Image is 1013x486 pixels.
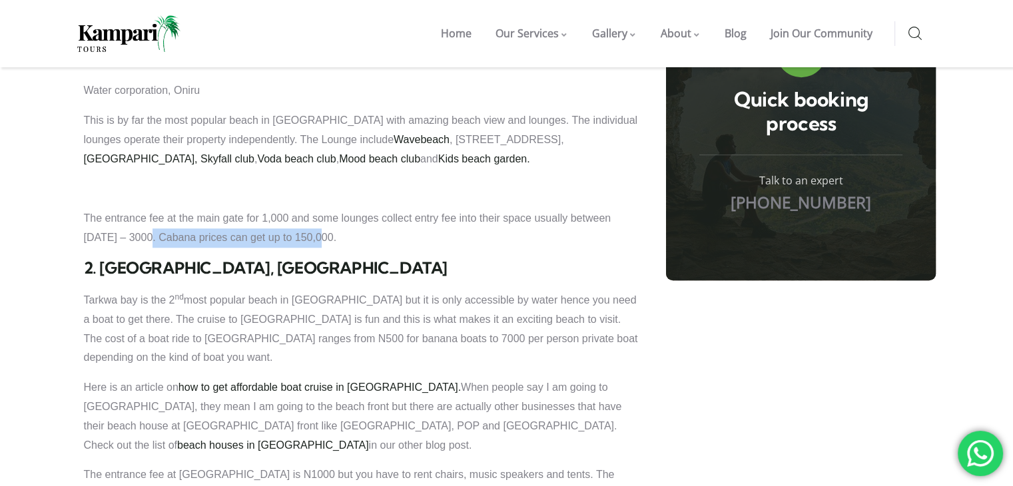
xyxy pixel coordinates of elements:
a: Quick booking process [734,87,868,136]
h3: 2. [GEOGRAPHIC_DATA], [GEOGRAPHIC_DATA] [84,258,639,278]
div: Talk to an expert [699,171,903,190]
p: The entrance fee at the main gate for 1,000 and some lounges collect entry fee into their space u... [84,209,639,248]
span: About [661,26,691,41]
a: [GEOGRAPHIC_DATA], [84,153,198,164]
span: Our Services [496,26,559,41]
img: Home [77,15,180,52]
span: [GEOGRAPHIC_DATA], [GEOGRAPHIC_DATA] [94,47,456,68]
p: Water corporation, Oniru [84,81,639,101]
a: Voda beach club [257,153,336,164]
a: beach houses in [GEOGRAPHIC_DATA] [177,439,369,451]
sup: nd [174,292,183,302]
a: how to get affordable boat cruise in [GEOGRAPHIC_DATA]. [178,381,461,393]
a: Kids beach garden. [438,153,530,164]
a: Skyfall club [200,153,254,164]
span: Join Our Community [771,26,872,41]
p: This is by far the most popular beach in [GEOGRAPHIC_DATA] with amazing beach view and lounges. T... [84,111,639,168]
div: 'Chat [958,431,1003,476]
span: Gallery [592,26,627,41]
span: Blog [725,26,747,41]
span: Home [441,26,472,41]
p: Tarkwa bay is the 2 most popular beach in [GEOGRAPHIC_DATA] but it is only accessible by water he... [84,291,639,367]
a: Mood beach club [339,153,420,164]
p: Here is an article on When people say I am going to [GEOGRAPHIC_DATA], they mean I am going to th... [84,378,639,455]
a: Wavebeach [394,134,450,145]
p: [PHONE_NUMBER] [699,193,903,212]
